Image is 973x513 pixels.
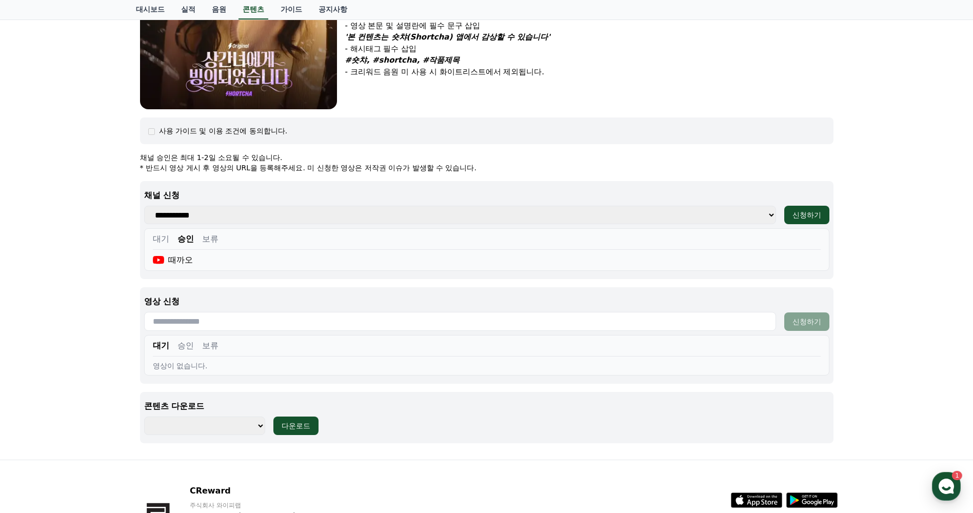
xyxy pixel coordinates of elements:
button: 다운로드 [273,417,319,435]
p: 영상 신청 [144,295,829,308]
div: 때까오 [153,254,193,266]
button: 보류 [202,340,219,352]
button: 승인 [177,340,194,352]
p: 채널 신청 [144,189,829,202]
div: - 해시태그 필수 삽입 [345,43,833,55]
a: 홈 [3,325,68,351]
button: 승인 [177,233,194,245]
p: CReward [190,485,315,497]
strong: '본 컨텐츠는 숏챠(Shortcha) 앱에서 감상할 수 있습니다' [345,32,550,42]
div: 영상이 없습니다. [153,361,821,371]
div: 다운로드 [282,421,310,431]
div: 신청하기 [792,210,821,220]
span: 1 [104,325,108,333]
p: 콘텐츠 다운로드 [144,400,829,412]
button: 대기 [153,233,169,245]
button: 대기 [153,340,169,352]
p: * 반드시 영상 게시 후 영상의 URL을 등록해주세요. 미 신청한 영상은 저작권 이슈가 발생할 수 있습니다. [140,163,833,173]
div: - 크리워드 음원 미 사용 시 화이트리스트에서 제외됩니다. [345,66,833,78]
strong: #숏챠, #shortcha, #작품제목 [345,55,460,65]
button: 신청하기 [784,206,829,224]
p: 주식회사 와이피랩 [190,501,315,509]
span: 대화 [94,341,106,349]
button: 보류 [202,233,219,245]
a: 설정 [132,325,197,351]
span: 설정 [158,341,171,349]
div: 신청하기 [792,317,821,327]
div: 사용 가이드 및 이용 조건에 동의합니다. [159,126,288,136]
span: 홈 [32,341,38,349]
p: 채널 승인은 최대 1-2일 소요될 수 있습니다. [140,152,833,163]
div: - 영상 본문 및 설명란에 필수 문구 삽입 [345,20,833,32]
a: 1대화 [68,325,132,351]
button: 신청하기 [784,312,829,331]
